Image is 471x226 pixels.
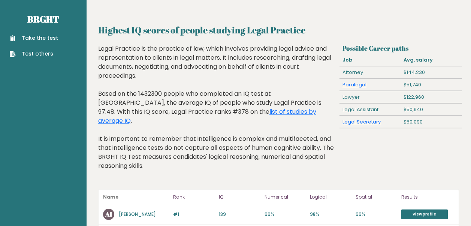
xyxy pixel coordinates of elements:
[173,211,214,218] p: #1
[103,194,118,200] b: Name
[339,91,401,103] div: Lawyer
[401,79,462,91] div: $51,740
[401,193,454,202] p: Results
[342,44,459,52] h3: Possible Career paths
[356,211,397,218] p: 99%
[98,107,316,125] a: list of studies by average IQ
[27,13,59,25] a: Brght
[265,193,306,202] p: Numerical
[265,211,306,218] p: 99%
[219,193,260,202] p: IQ
[173,193,214,202] p: Rank
[119,211,156,217] a: [PERSON_NAME]
[98,23,459,37] h2: Highest IQ scores of people studying Legal Practice
[339,54,401,66] div: Job
[342,118,381,125] a: Legal Secretary
[98,44,337,182] div: Legal Practice is the practice of law, which involves providing legal advice and representation t...
[401,104,462,116] div: $50,940
[105,210,112,218] text: AI
[356,193,397,202] p: Spatial
[401,209,448,219] a: View profile
[219,211,260,218] p: 139
[10,50,58,58] a: Test others
[401,54,462,66] div: Avg. salary
[10,34,58,42] a: Take the test
[310,193,351,202] p: Logical
[342,81,366,88] a: Paralegal
[339,104,401,116] div: Legal Assistant
[339,66,401,78] div: Attorney
[401,66,462,78] div: $144,230
[310,211,351,218] p: 98%
[401,116,462,128] div: $50,090
[401,91,462,103] div: $122,960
